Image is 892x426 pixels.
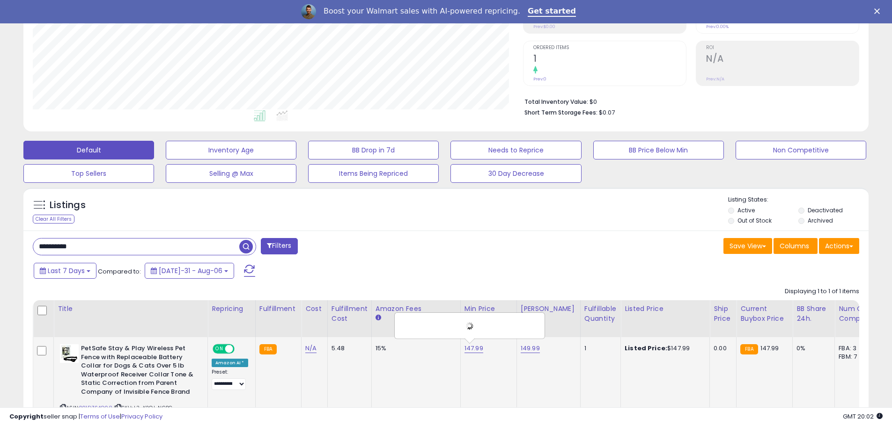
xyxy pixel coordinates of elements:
div: Clear All Filters [33,215,74,224]
b: Listed Price: [625,344,667,353]
button: Default [23,141,154,159]
small: FBA [740,344,758,354]
button: Last 7 Days [34,263,96,279]
a: 149.99 [521,344,540,353]
small: Prev: 0.00% [706,24,729,29]
div: FBA: 3 [839,344,870,353]
div: Min Price [464,304,513,314]
span: OFF [233,345,248,353]
button: BB Drop in 7d [308,141,439,159]
h5: Listings [50,199,86,212]
div: Num of Comp. [839,304,873,324]
button: Columns [774,238,818,254]
button: Top Sellers [23,164,154,183]
a: Get started [528,7,576,17]
div: FBM: 7 [839,353,870,361]
div: Current Buybox Price [740,304,789,324]
div: Boost your Walmart sales with AI-powered repricing. [324,7,520,16]
b: PetSafe Stay & Play Wireless Pet Fence with Replaceable Battery Collar for Dogs & Cats Over 5 lb ... [81,344,195,398]
button: Actions [819,238,859,254]
p: Listing States: [728,195,869,204]
div: 0% [796,344,827,353]
img: Profile image for Adrian [301,4,316,19]
div: $147.99 [625,344,702,353]
span: Compared to: [98,267,141,276]
a: B01DZS4Q08 [79,404,112,412]
div: Amazon Fees [376,304,457,314]
button: Items Being Repriced [308,164,439,183]
strong: Copyright [9,412,44,421]
a: N/A [305,344,317,353]
small: Amazon Fees. [376,314,381,322]
div: Amazon AI * [212,359,248,367]
li: $0 [524,95,852,107]
span: | SKU: L3-K2OJ-NCBC [114,404,172,412]
span: ON [214,345,225,353]
b: Short Term Storage Fees: [524,108,597,116]
h2: 1 [533,53,686,66]
span: Last 7 Days [48,266,85,275]
label: Out of Stock [737,217,772,224]
div: BB Share 24h. [796,304,831,324]
div: Cost [305,304,324,314]
button: Save View [723,238,772,254]
span: $0.07 [599,108,615,117]
a: Privacy Policy [121,412,162,421]
button: 30 Day Decrease [450,164,581,183]
h2: N/A [706,53,859,66]
small: Prev: 0 [533,76,546,82]
div: Displaying 1 to 1 of 1 items [785,287,859,296]
button: Needs to Reprice [450,141,581,159]
small: Prev: N/A [706,76,724,82]
div: 5.48 [332,344,364,353]
a: Terms of Use [80,412,120,421]
button: Non Competitive [736,141,866,159]
button: Selling @ Max [166,164,296,183]
button: Filters [261,238,297,254]
span: 147.99 [760,344,779,353]
div: Close [874,8,884,14]
img: 41VcE70FQOL._SL40_.jpg [60,344,79,363]
small: Prev: $0.00 [533,24,555,29]
span: Ordered Items [533,45,686,51]
button: BB Price Below Min [593,141,724,159]
div: Fulfillment Cost [332,304,368,324]
div: Title [58,304,204,314]
div: 15% [376,344,453,353]
a: 147.99 [464,344,483,353]
div: Repricing [212,304,251,314]
div: 0.00 [714,344,729,353]
div: Listed Price [625,304,706,314]
label: Archived [808,217,833,224]
div: [PERSON_NAME] [521,304,576,314]
label: Deactivated [808,206,843,214]
b: Total Inventory Value: [524,98,588,106]
button: [DATE]-31 - Aug-06 [145,263,234,279]
div: Preset: [212,369,248,390]
small: FBA [259,344,277,354]
button: Inventory Age [166,141,296,159]
label: Active [737,206,755,214]
div: Ship Price [714,304,732,324]
span: [DATE]-31 - Aug-06 [159,266,222,275]
span: 2025-08-14 20:02 GMT [843,412,883,421]
span: Columns [780,241,809,251]
span: ROI [706,45,859,51]
div: Fulfillment [259,304,297,314]
div: 1 [584,344,613,353]
div: seller snap | | [9,412,162,421]
div: Fulfillable Quantity [584,304,617,324]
